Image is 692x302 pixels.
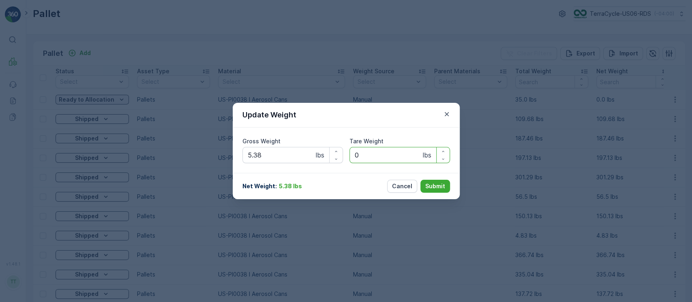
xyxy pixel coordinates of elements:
p: 5.38 lbs [279,182,302,190]
label: Gross Weight [242,138,281,145]
button: Cancel [387,180,417,193]
p: Submit [425,182,445,190]
button: Submit [420,180,450,193]
p: lbs [316,150,324,160]
p: Cancel [392,182,412,190]
p: Net Weight : [242,182,277,190]
label: Tare Weight [349,138,383,145]
p: Update Weight [242,109,296,121]
p: lbs [423,150,431,160]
